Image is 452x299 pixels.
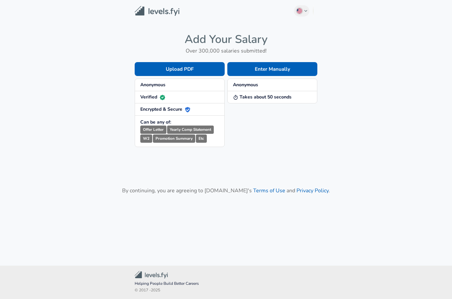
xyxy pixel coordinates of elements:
img: Levels.fyi Community [135,271,168,279]
button: Enter Manually [227,62,317,76]
a: Privacy Policy [296,187,329,194]
span: © 2017 - 2025 [135,287,317,294]
strong: Can be any of: [140,119,171,125]
small: Yearly Comp Statement [167,126,214,134]
span: Helping People Build Better Careers [135,280,317,287]
a: Terms of Use [253,187,285,194]
small: Promotion Summary [153,134,195,143]
img: English (US) [297,8,302,14]
button: Upload PDF [135,62,225,76]
img: Levels.fyi [135,6,179,16]
strong: Takes about 50 seconds [233,94,292,100]
h6: Over 300,000 salaries submitted! [135,46,317,56]
strong: Anonymous [140,82,165,88]
h4: Add Your Salary [135,32,317,46]
strong: Verified [140,94,165,100]
button: English (US) [294,5,310,17]
small: W2 [140,134,152,143]
strong: Anonymous [233,82,258,88]
small: Etc [196,134,207,143]
small: Offer Letter [140,126,166,134]
strong: Encrypted & Secure [140,106,190,112]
